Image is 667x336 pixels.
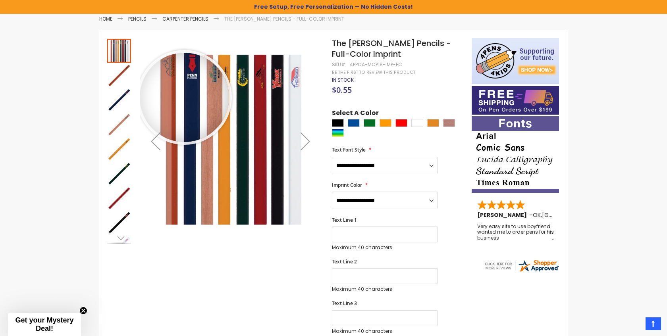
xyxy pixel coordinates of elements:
[533,211,541,219] span: OK
[289,38,321,244] div: Next
[332,69,415,75] a: Be the first to review this product
[140,50,321,231] img: The Carpenter Pencils - Full-Color Imprint
[395,119,407,127] div: Red
[99,15,112,22] a: Home
[107,211,131,235] img: The Carpenter Pencils - Full-Color Imprint
[332,328,438,334] p: Maximum 40 characters
[530,211,600,219] span: - ,
[477,224,554,241] div: Very easy site to use boyfriend wanted me to order pens for his business
[484,259,560,273] img: 4pens.com widget logo
[472,116,559,193] img: font-personalization-examples
[472,86,559,115] img: Free shipping on orders over $199
[107,87,132,112] div: The Carpenter Pencils - Full-Color Imprint
[332,84,352,95] span: $0.55
[107,38,132,63] div: The Carpenter Pencils - Full-Color Imprint
[107,63,132,87] div: The Carpenter Pencils - Full-Color Imprint
[348,119,360,127] div: Dark Blue
[332,77,354,83] div: Availability
[107,136,132,161] div: The Carpenter Pencils - Full-Color Imprint
[484,268,560,275] a: 4pens.com certificate URL
[15,316,73,332] span: Get your Mystery Deal!
[427,119,439,127] div: School Bus Yellow
[107,88,131,112] img: The Carpenter Pencils - Full-Color Imprint
[332,61,347,68] strong: SKU
[332,77,354,83] span: In stock
[107,210,132,235] div: The Carpenter Pencils - Full-Color Imprint
[162,15,208,22] a: Carpenter Pencils
[472,38,559,84] img: 4pens 4 kids
[107,112,132,136] div: The Carpenter Pencils - Full-Color Imprint
[542,211,600,219] span: [GEOGRAPHIC_DATA]
[332,146,366,153] span: Text Font Style
[332,109,379,119] span: Select A Color
[79,307,87,315] button: Close teaser
[443,119,455,127] div: Natural
[380,119,391,127] div: Orange
[107,161,132,186] div: The Carpenter Pencils - Full-Color Imprint
[224,16,344,22] li: The [PERSON_NAME] Pencils - Full-Color Imprint
[332,286,438,292] p: Maximum 40 characters
[107,186,132,210] div: The Carpenter Pencils - Full-Color Imprint
[601,315,667,336] iframe: Recensioni dei clienti su Google
[332,244,438,251] p: Maximum 40 characters
[8,313,81,336] div: Get your Mystery Deal!Close teaser
[107,63,131,87] img: The Carpenter Pencils - Full-Color Imprint
[332,129,344,137] div: Assorted
[107,232,131,244] div: Next
[128,15,147,22] a: Pencils
[350,61,402,68] div: 4PPCA-MCP1S-IMP-FC
[332,300,357,307] span: Text Line 3
[332,182,362,188] span: Imprint Color
[332,258,357,265] span: Text Line 2
[107,137,131,161] img: The Carpenter Pencils - Full-Color Imprint
[140,38,172,244] div: Previous
[411,119,423,127] div: White
[107,162,131,186] img: The Carpenter Pencils - Full-Color Imprint
[107,113,131,136] img: The Carpenter Pencils - Full-Color Imprint
[332,38,451,60] span: The [PERSON_NAME] Pencils - Full-Color Imprint
[332,119,344,127] div: Black
[107,186,131,210] img: The Carpenter Pencils - Full-Color Imprint
[477,211,530,219] span: [PERSON_NAME]
[364,119,376,127] div: Green
[332,217,357,223] span: Text Line 1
